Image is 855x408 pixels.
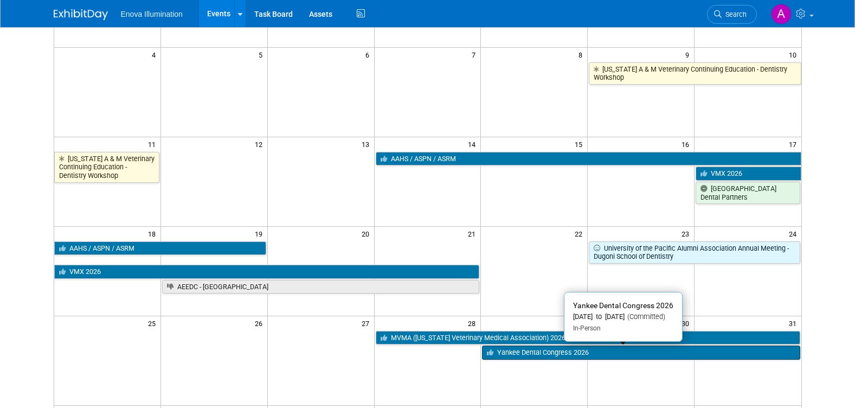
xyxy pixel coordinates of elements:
[680,316,694,330] span: 30
[121,10,183,18] span: Enova Illumination
[471,48,480,61] span: 7
[162,280,480,294] a: AEEDC - [GEOGRAPHIC_DATA]
[361,137,374,151] span: 13
[147,137,160,151] span: 11
[573,301,673,310] span: Yankee Dental Congress 2026
[54,152,159,183] a: [US_STATE] A & M Veterinary Continuing Education - Dentistry Workshop
[684,48,694,61] span: 9
[54,9,108,20] img: ExhibitDay
[147,316,160,330] span: 25
[467,137,480,151] span: 14
[467,316,480,330] span: 28
[254,316,267,330] span: 26
[364,48,374,61] span: 6
[625,313,665,321] span: (Committed)
[589,241,800,264] a: University of the Pacific Alumni Association Annual Meeting - Dugoni School of Dentistry
[151,48,160,61] span: 4
[680,137,694,151] span: 16
[696,182,800,204] a: [GEOGRAPHIC_DATA] Dental Partners
[788,316,801,330] span: 31
[482,346,800,360] a: Yankee Dental Congress 2026
[788,227,801,240] span: 24
[707,5,757,24] a: Search
[54,241,266,256] a: AAHS / ASPN / ASRM
[467,227,480,240] span: 21
[574,227,587,240] span: 22
[680,227,694,240] span: 23
[788,48,801,61] span: 10
[574,137,587,151] span: 15
[771,4,792,24] img: Andrea Miller
[573,313,673,322] div: [DATE] to [DATE]
[258,48,267,61] span: 5
[54,265,480,279] a: VMX 2026
[589,62,801,85] a: [US_STATE] A & M Veterinary Continuing Education - Dentistry Workshop
[573,324,601,332] span: In-Person
[254,227,267,240] span: 19
[722,10,747,18] span: Search
[376,152,801,166] a: AAHS / ASPN / ASRM
[577,48,587,61] span: 8
[147,227,160,240] span: 18
[696,167,801,181] a: VMX 2026
[361,227,374,240] span: 20
[254,137,267,151] span: 12
[788,137,801,151] span: 17
[376,331,800,345] a: MVMA ([US_STATE] Veterinary Medical Association) 2026
[361,316,374,330] span: 27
